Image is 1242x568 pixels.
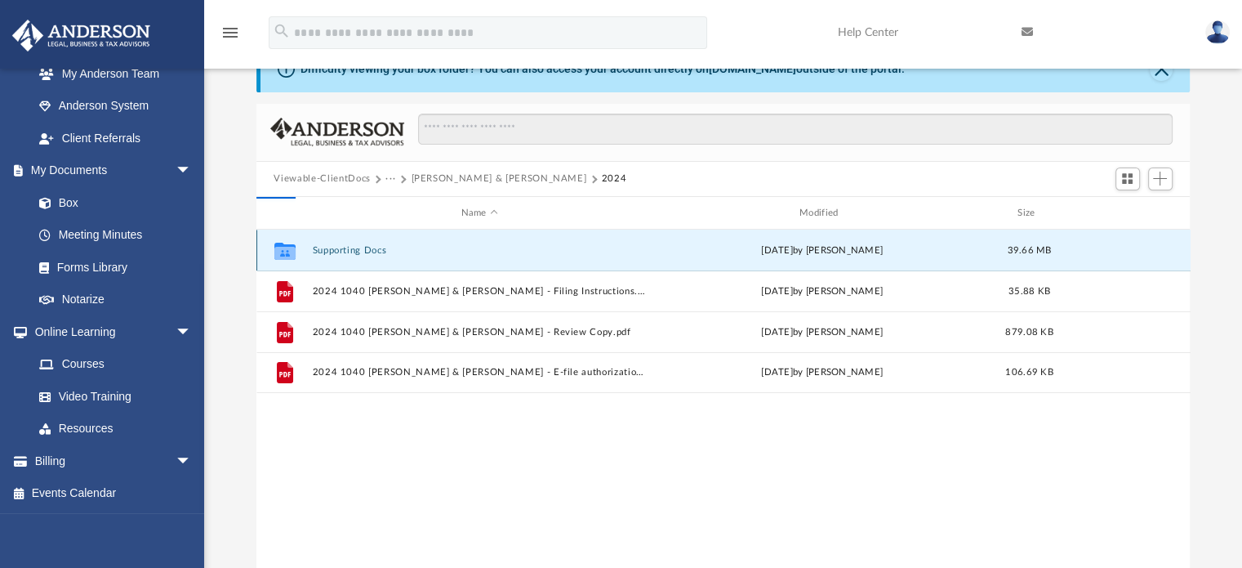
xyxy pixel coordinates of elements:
input: Search files and folders [418,114,1172,145]
button: Add [1148,168,1173,190]
span: 879.08 KB [1005,328,1053,337]
img: Anderson Advisors Platinum Portal [7,20,155,51]
a: Video Training [23,380,200,413]
div: Modified [654,206,990,221]
span: 106.69 KB [1005,369,1053,378]
div: id [1069,206,1183,221]
button: 2024 1040 [PERSON_NAME] & [PERSON_NAME] - Review Copy.pdf [312,327,647,338]
div: [DATE] by [PERSON_NAME] [654,244,989,258]
a: Online Learningarrow_drop_down [11,315,208,348]
a: Courses [23,348,208,381]
a: Events Calendar [11,477,216,510]
a: Forms Library [23,251,200,284]
div: Size [996,206,1062,221]
div: [DATE] by [PERSON_NAME] [654,284,989,299]
a: [DOMAIN_NAME] [709,62,796,75]
div: [DATE] by [PERSON_NAME] [654,366,989,381]
span: arrow_drop_down [176,154,208,188]
button: Close [1150,58,1173,81]
a: Billingarrow_drop_down [11,445,216,477]
button: 2024 1040 [PERSON_NAME] & [PERSON_NAME] - E-file authorization - please sign.pdf [312,368,647,378]
span: 35.88 KB [1008,287,1049,296]
a: menu [220,31,240,42]
button: Supporting Docs [312,245,647,256]
a: My Anderson Team [23,57,200,90]
div: Name [311,206,647,221]
a: Notarize [23,284,208,316]
button: 2024 [602,172,627,186]
div: Difficulty viewing your box folder? You can also access your account directly on outside of the p... [300,60,905,78]
span: arrow_drop_down [176,315,208,349]
button: 2024 1040 [PERSON_NAME] & [PERSON_NAME] - Filing Instructions.pdf [312,286,647,297]
a: My Documentsarrow_drop_down [11,154,208,187]
span: arrow_drop_down [176,445,208,478]
i: menu [220,23,240,42]
img: User Pic [1205,20,1230,44]
div: grid [256,230,1191,568]
i: search [273,22,291,40]
button: [PERSON_NAME] & [PERSON_NAME] [411,172,586,186]
a: Anderson System [23,90,208,123]
button: Switch to Grid View [1115,168,1140,190]
span: 39.66 MB [1007,246,1051,255]
a: Client Referrals [23,122,208,154]
a: Meeting Minutes [23,219,208,252]
div: [DATE] by [PERSON_NAME] [654,325,989,340]
a: Box [23,186,200,219]
a: Resources [23,413,208,445]
button: ··· [385,172,396,186]
div: id [263,206,304,221]
button: Viewable-ClientDocs [274,172,370,186]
